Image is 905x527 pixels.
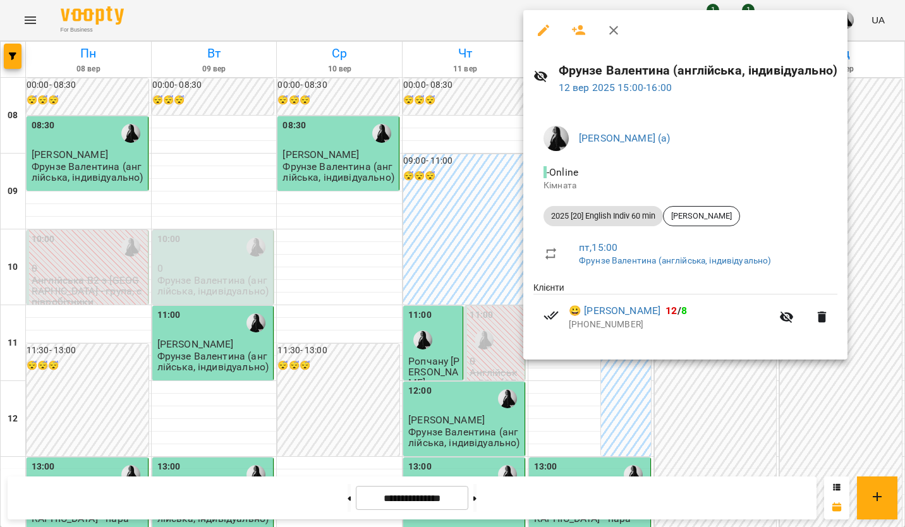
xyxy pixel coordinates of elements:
[559,61,837,80] h6: Фрунзе Валентина (англійська, індивідуально)
[579,255,771,265] a: Фрунзе Валентина (англійська, індивідуально)
[569,318,772,331] p: [PHONE_NUMBER]
[664,210,739,222] span: [PERSON_NAME]
[663,206,740,226] div: [PERSON_NAME]
[544,308,559,323] svg: Візит сплачено
[544,210,663,222] span: 2025 [20] English Indiv 60 min
[544,166,581,178] span: - Online
[533,281,837,344] ul: Клієнти
[665,305,677,317] span: 12
[569,303,660,318] a: 😀 [PERSON_NAME]
[665,305,687,317] b: /
[544,126,569,151] img: a8a45f5fed8cd6bfe970c81335813bd9.jpg
[579,132,671,144] a: [PERSON_NAME] (а)
[544,179,827,192] p: Кімната
[559,82,672,94] a: 12 вер 2025 15:00-16:00
[579,241,617,253] a: пт , 15:00
[681,305,687,317] span: 8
